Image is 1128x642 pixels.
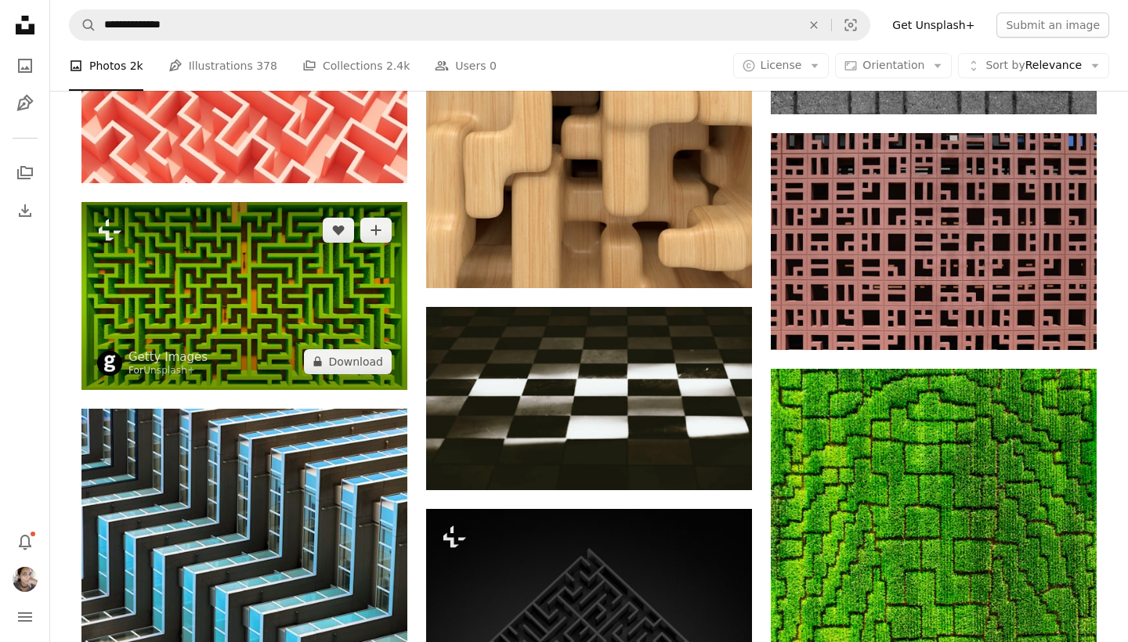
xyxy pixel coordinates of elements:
[9,157,41,189] a: Collections
[761,59,802,71] span: License
[323,218,354,243] button: Like
[360,218,392,243] button: Add to Collection
[490,57,497,74] span: 0
[81,202,407,390] img: zenithal view of a bush maze with people lost in it. 3d illustration
[733,53,830,78] button: License
[797,10,831,40] button: Clear
[771,564,1097,579] a: an aerial view of a green field
[9,526,41,557] button: Notifications
[128,349,208,365] a: Getty Images
[256,57,277,74] span: 378
[883,13,984,38] a: Get Unsplash+
[771,234,1097,248] a: A close up of a building with a pattern on it
[9,9,41,44] a: Home — Unsplash
[426,391,752,406] a: A black and white photo of a checkered floor
[985,59,1025,71] span: Sort by
[81,288,407,302] a: zenithal view of a bush maze with people lost in it. 3d illustration
[9,50,41,81] a: Photos
[958,53,1109,78] button: Sort byRelevance
[862,59,924,71] span: Orientation
[9,564,41,595] button: Profile
[435,41,497,91] a: Users 0
[835,53,952,78] button: Orientation
[304,349,392,374] button: Download
[69,9,870,41] form: Find visuals sitewide
[9,88,41,119] a: Illustrations
[985,58,1082,74] span: Relevance
[81,619,407,633] a: A large group of windows in a building
[9,601,41,633] button: Menu
[426,307,752,490] img: A black and white photo of a checkered floor
[70,10,96,40] button: Search Unsplash
[143,365,195,376] a: Unsplash+
[13,567,38,592] img: Avatar of user anjani k
[302,41,410,91] a: Collections 2.4k
[128,365,208,377] div: For
[771,133,1097,350] img: A close up of a building with a pattern on it
[97,351,122,376] img: Go to Getty Images's profile
[9,195,41,226] a: Download History
[386,57,410,74] span: 2.4k
[832,10,869,40] button: Visual search
[168,41,277,91] a: Illustrations 378
[996,13,1109,38] button: Submit an image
